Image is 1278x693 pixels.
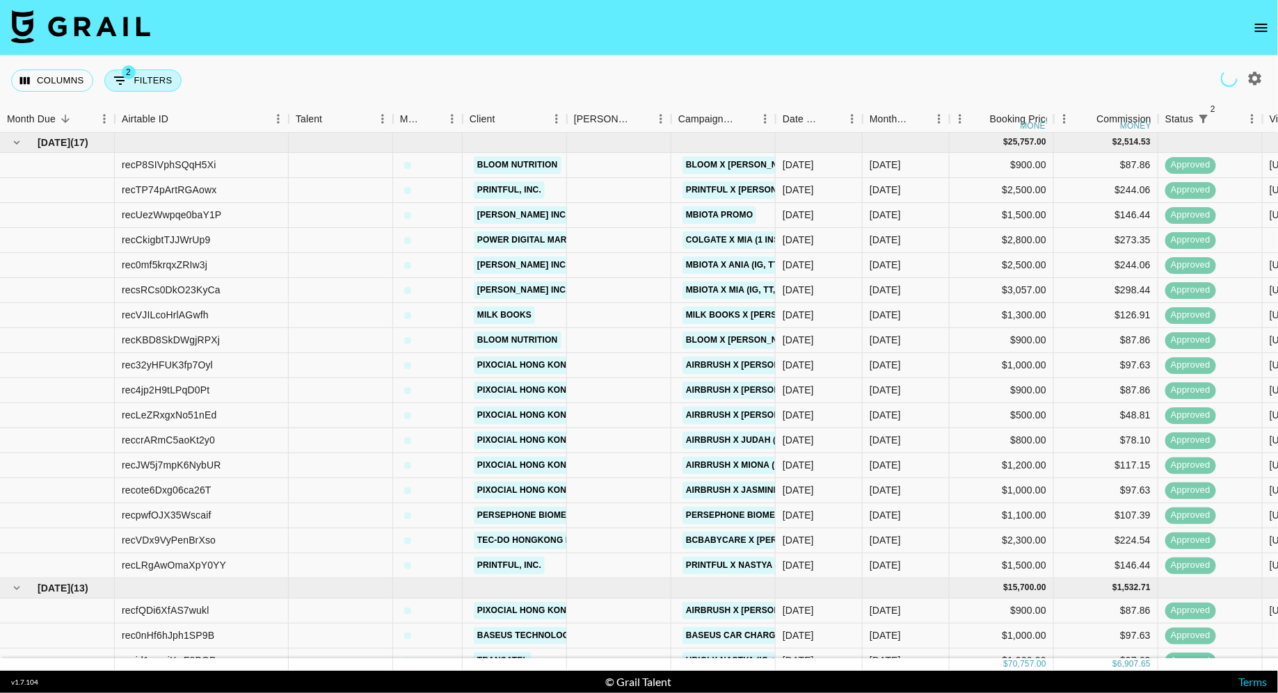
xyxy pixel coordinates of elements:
[1054,453,1158,478] div: $117.15
[950,553,1054,578] div: $1,500.00
[115,106,289,133] div: Airtable ID
[1158,106,1263,133] div: Status
[474,532,603,549] a: Tec-Do HongKong Limited
[474,357,613,374] a: Pixocial Hong Kong Limited
[1112,658,1117,670] div: $
[1054,203,1158,228] div: $146.44
[1165,629,1216,642] span: approved
[682,457,790,474] a: AirBrush x Miona (IG)
[1242,108,1263,129] button: Menu
[1165,509,1216,522] span: approved
[474,407,613,424] a: Pixocial Hong Kong Limited
[870,653,901,667] div: Aug '25
[950,453,1054,478] div: $1,200.00
[1003,136,1008,148] div: $
[776,106,863,133] div: Date Created
[1054,378,1158,403] div: $87.86
[870,508,901,522] div: Sep '25
[1054,253,1158,278] div: $244.06
[7,133,26,152] button: hide children
[870,283,901,297] div: Sep '25
[682,627,873,644] a: Baseus Car Charger x [PERSON_NAME]
[38,581,70,595] span: [DATE]
[1054,403,1158,428] div: $48.81
[1003,658,1008,670] div: $
[1165,459,1216,472] span: approved
[783,433,814,447] div: 09/09/2025
[11,70,93,92] button: Select columns
[1165,259,1216,272] span: approved
[682,382,833,399] a: AirBrush x [PERSON_NAME] (IG)
[1247,14,1275,42] button: open drawer
[783,558,814,572] div: 02/09/2025
[122,433,215,447] div: reccrARmC5aoKt2y0
[122,603,209,617] div: recfQDi6XfAS7wukl
[909,109,929,129] button: Sort
[1008,136,1046,148] div: 25,757.00
[474,307,535,324] a: Milk Books
[1008,582,1046,594] div: 15,700.00
[322,109,342,129] button: Sort
[1220,69,1238,88] span: Refreshing managers, users, talent, clients, campaigns...
[682,332,849,349] a: Bloom x [PERSON_NAME] (IG, TT) 2/2
[122,483,211,497] div: recote6Dxg06ca26T
[783,106,822,133] div: Date Created
[950,153,1054,178] div: $900.00
[1117,658,1151,670] div: 6,907.65
[682,602,816,619] a: AirBrush x [PERSON_NAME]
[1165,534,1216,547] span: approved
[783,333,814,347] div: 18/08/2025
[268,108,289,129] button: Menu
[1054,428,1158,453] div: $78.10
[1165,604,1216,617] span: approved
[1165,284,1216,297] span: approved
[783,458,814,472] div: 09/09/2025
[950,528,1054,553] div: $2,300.00
[122,383,209,397] div: rec4jp2H9tLPqD0Pt
[400,106,422,133] div: Manager
[950,303,1054,328] div: $1,300.00
[1054,528,1158,553] div: $224.54
[950,478,1054,503] div: $1,000.00
[122,283,221,297] div: recsRCs0DkO23KyCa
[682,307,902,324] a: Milk Books x [PERSON_NAME] (1 Reel + Story)
[870,358,901,372] div: Sep '25
[70,136,88,149] span: ( 17 )
[1194,109,1213,129] button: Show filters
[122,558,226,572] div: recLRgAwOmaXpY0YY
[422,109,442,129] button: Sort
[70,581,88,595] span: ( 13 )
[1054,623,1158,649] div: $97.63
[990,106,1051,133] div: Booking Price
[1054,153,1158,178] div: $87.86
[470,106,495,133] div: Client
[671,106,776,133] div: Campaign (Type)
[474,181,545,199] a: Printful, Inc.
[870,533,901,547] div: Sep '25
[11,678,38,687] div: v 1.7.104
[1054,649,1158,674] div: $97.63
[168,109,188,129] button: Sort
[1112,582,1117,594] div: $
[7,578,26,598] button: hide children
[950,378,1054,403] div: $900.00
[870,433,901,447] div: Sep '25
[474,231,602,249] a: Power Digital Marketing
[870,233,901,247] div: Sep '25
[682,357,833,374] a: AirBrush x [PERSON_NAME] (IG)
[474,156,561,174] a: Bloom Nutrition
[783,508,814,522] div: 15/09/2025
[122,65,136,79] span: 2
[950,278,1054,303] div: $3,057.00
[474,457,613,474] a: Pixocial Hong Kong Limited
[474,627,653,644] a: BASEUS TECHNOLOGY (HK) CO. LIMITED
[1096,106,1151,133] div: Commission
[1054,228,1158,253] div: $273.35
[474,602,613,619] a: Pixocial Hong Kong Limited
[735,109,755,129] button: Sort
[474,256,572,274] a: [PERSON_NAME] Inc.
[870,383,901,397] div: Sep '25
[104,70,182,92] button: Show filters
[783,533,814,547] div: 02/09/2025
[122,628,214,642] div: rec0nHf6hJph1SP9B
